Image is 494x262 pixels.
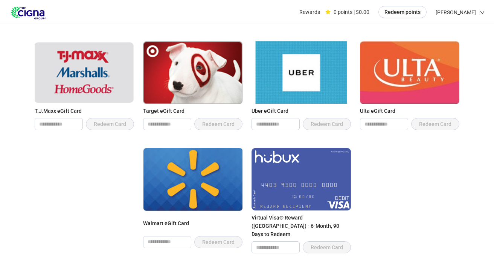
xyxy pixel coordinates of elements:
[35,41,134,104] img: T.J.Maxx eGift Card
[384,8,421,16] span: Redeem points
[35,107,134,115] div: T.J.Maxx eGift Card
[378,6,427,18] button: Redeem points
[143,107,242,115] div: Target eGift Card
[480,10,485,15] span: down
[252,41,351,104] img: Uber eGift Card
[252,107,351,115] div: Uber eGift Card
[252,214,351,238] div: Virtual Visa® Reward ([GEOGRAPHIC_DATA]) - 6-Month, 90 Days to Redeem
[436,0,476,24] span: [PERSON_NAME]
[252,148,351,211] img: Virtual Visa® Reward (United States) - 6-Month, 90 Days to Redeem
[360,107,459,115] div: Ulta eGift Card
[143,148,242,211] img: Walmart eGift Card
[325,9,331,15] span: star
[360,41,459,104] img: Ulta eGift Card
[143,219,242,233] div: Walmart eGift Card
[143,41,242,104] img: Target eGift Card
